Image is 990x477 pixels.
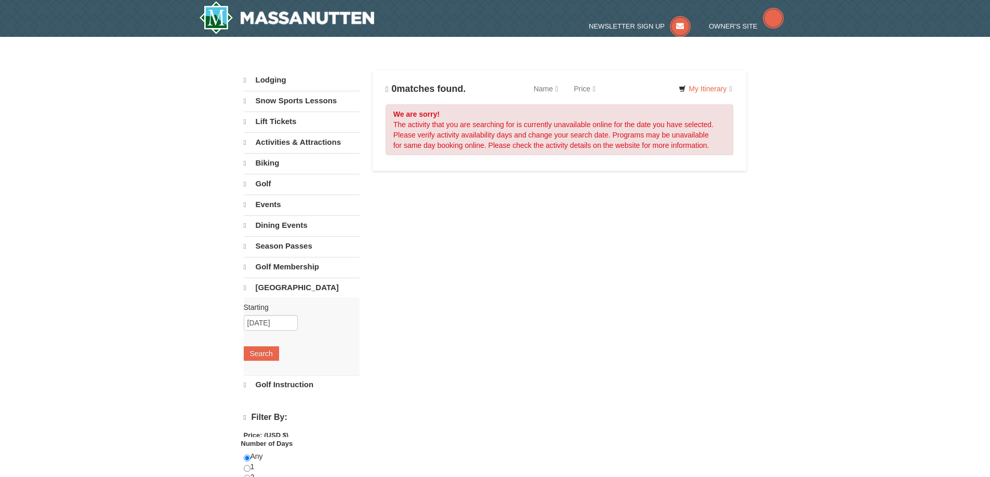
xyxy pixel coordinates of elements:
a: Lift Tickets [244,112,360,131]
a: Owner's Site [709,22,784,30]
a: Events [244,195,360,214]
label: Starting [244,302,352,312]
a: Price [566,78,603,99]
a: Golf [244,174,360,194]
a: [GEOGRAPHIC_DATA] [244,278,360,297]
a: Newsletter Sign Up [589,22,691,30]
a: Golf Membership [244,257,360,277]
a: Activities & Attractions [244,132,360,152]
a: Name [526,78,566,99]
span: Owner's Site [709,22,758,30]
a: Dining Events [244,215,360,235]
button: Search [244,346,279,361]
img: Massanutten Resort Logo [199,1,375,34]
strong: Price: (USD $) [244,431,289,439]
a: Lodging [244,71,360,90]
span: Newsletter Sign Up [589,22,665,30]
a: My Itinerary [672,81,738,97]
a: Massanutten Resort [199,1,375,34]
a: Snow Sports Lessons [244,91,360,111]
a: Golf Instruction [244,375,360,394]
a: Biking [244,153,360,173]
strong: Number of Days [241,440,293,447]
div: The activity that you are searching for is currently unavailable online for the date you have sel... [386,104,734,155]
a: Season Passes [244,236,360,256]
strong: We are sorry! [393,110,440,118]
h4: Filter By: [244,413,360,423]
